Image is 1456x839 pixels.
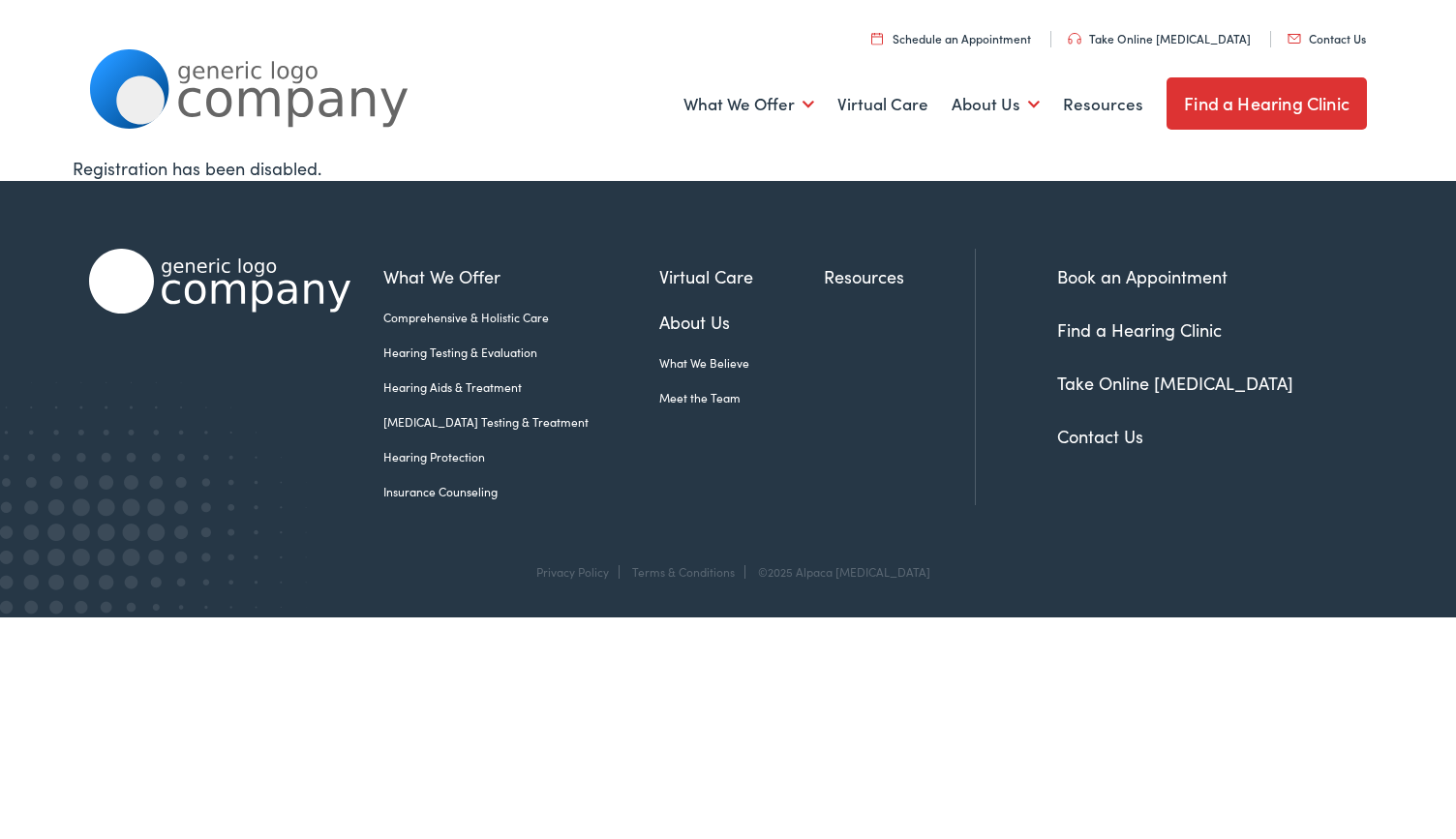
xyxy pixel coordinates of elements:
[659,354,824,372] a: What We Believe
[683,69,814,140] a: What We Offer
[824,263,975,289] a: Resources
[383,344,659,361] a: Hearing Testing & Evaluation
[952,69,1040,140] a: About Us
[383,483,659,500] a: Insurance Counseling
[1063,69,1143,140] a: Resources
[837,69,928,140] a: Virtual Care
[1057,424,1143,448] a: Contact Us
[871,30,1031,46] a: Schedule an Appointment
[1068,33,1081,45] img: utility icon
[383,378,659,396] a: Hearing Aids & Treatment
[1057,264,1228,288] a: Book an Appointment
[659,389,824,406] a: Meet the Team
[383,309,659,326] a: Comprehensive & Holistic Care
[1057,317,1222,342] a: Find a Hearing Clinic
[1167,77,1367,130] a: Find a Hearing Clinic
[1288,34,1301,44] img: utility icon
[748,565,930,579] div: ©2025 Alpaca [MEDICAL_DATA]
[1288,30,1366,46] a: Contact Us
[632,563,735,580] a: Terms & Conditions
[659,309,824,335] a: About Us
[871,32,883,45] img: utility icon
[659,263,824,289] a: Virtual Care
[73,155,1383,181] div: Registration has been disabled.
[536,563,609,580] a: Privacy Policy
[383,448,659,465] a: Hearing Protection
[383,263,659,289] a: What We Offer
[89,249,350,314] img: Alpaca Audiology
[1057,371,1293,395] a: Take Online [MEDICAL_DATA]
[383,413,659,431] a: [MEDICAL_DATA] Testing & Treatment
[1068,30,1251,46] a: Take Online [MEDICAL_DATA]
